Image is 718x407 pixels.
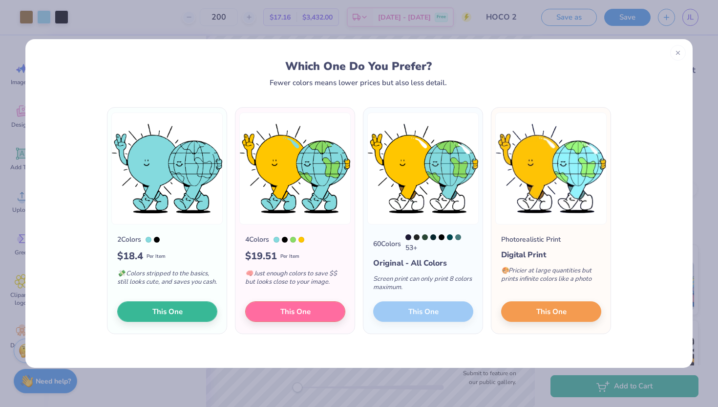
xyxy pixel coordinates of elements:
span: This One [280,306,311,317]
div: Black [439,234,444,240]
button: This One [501,301,601,322]
img: 4 color option [239,113,351,225]
button: This One [117,301,217,322]
div: Colors stripped to the basics, still looks cute, and saves you cash. [117,264,217,296]
div: Photorealistic Print [501,234,561,245]
div: Digital Print [501,249,601,261]
div: Which One Do You Prefer? [52,60,665,73]
div: Screen print can only print 8 colors maximum. [373,269,473,301]
span: This One [536,306,567,317]
div: 5463 C [430,234,436,240]
div: 553 C [422,234,428,240]
span: This One [152,306,183,317]
div: 318 C [146,237,151,243]
div: Original - All Colors [373,257,473,269]
div: Fewer colors means lower prices but also less detail. [270,79,447,87]
div: 7548 C [298,237,304,243]
div: 7475 C [455,234,461,240]
div: 2 Colors [117,234,141,245]
img: Photorealistic preview [495,113,607,225]
div: 4 Colors [245,234,269,245]
div: 5255 C [405,234,411,240]
div: 318 C [274,237,279,243]
div: Just enough colors to save $$ but looks close to your image. [245,264,345,296]
span: 🧠 [245,269,253,278]
div: 316 C [447,234,453,240]
div: 53 + [405,234,473,253]
div: 7487 C [290,237,296,243]
span: 💸 [117,269,125,278]
div: Black [154,237,160,243]
span: $ 19.51 [245,249,277,264]
span: $ 18.4 [117,249,143,264]
img: 2 color option [111,113,223,225]
span: 🎨 [501,266,509,275]
span: Per Item [280,253,299,260]
div: Black [282,237,288,243]
div: Pricier at large quantities but prints infinite colors like a photo [501,261,601,293]
div: 60 Colors [373,239,401,249]
span: Per Item [147,253,166,260]
button: This One [245,301,345,322]
img: 60 color option [367,113,479,225]
div: 419 C [414,234,420,240]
